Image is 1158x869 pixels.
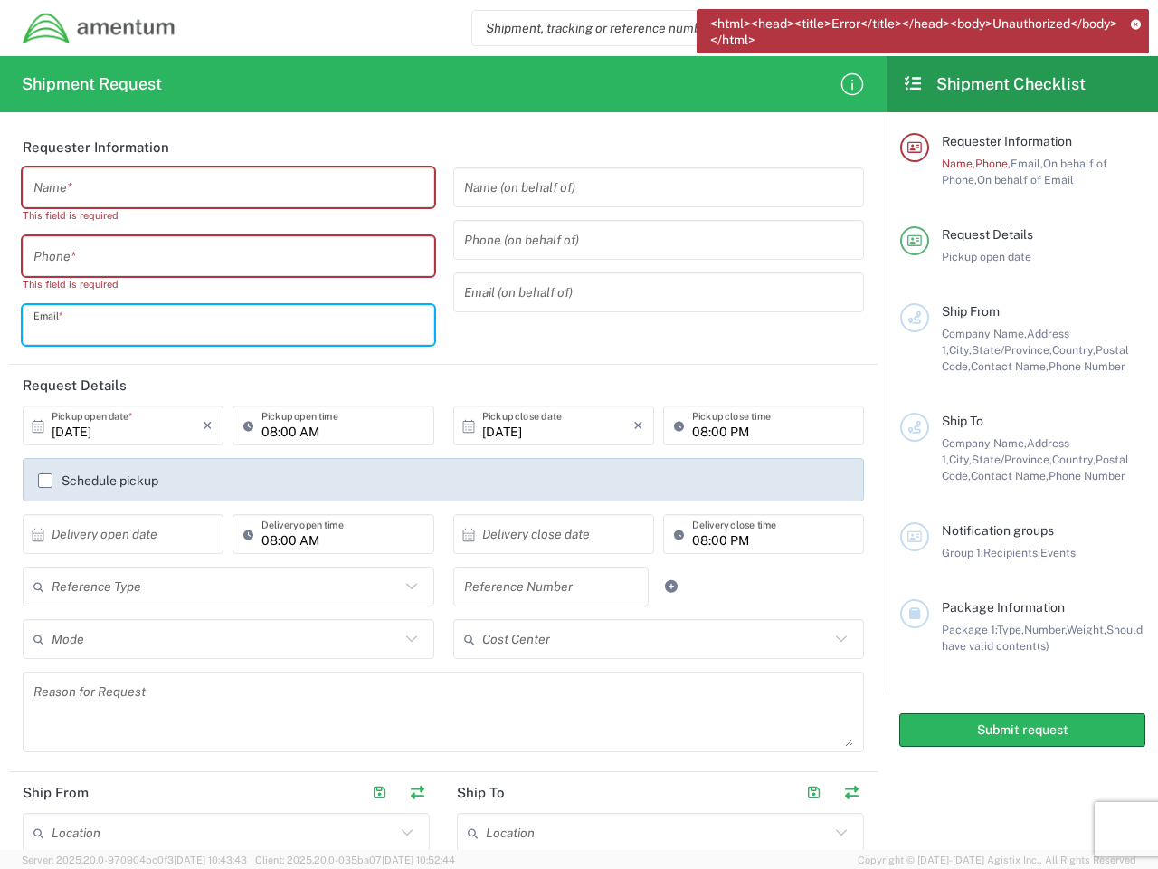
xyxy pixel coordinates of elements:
[1067,623,1106,636] span: Weight,
[23,138,169,157] h2: Requester Information
[22,73,162,95] h2: Shipment Request
[255,855,455,865] span: Client: 2025.20.0-035ba07
[203,411,213,440] i: ×
[23,377,127,395] h2: Request Details
[899,713,1145,747] button: Submit request
[472,11,941,45] input: Shipment, tracking or reference number
[457,784,505,802] h2: Ship To
[22,12,176,45] img: dyncorp
[942,623,997,636] span: Package 1:
[1040,546,1076,559] span: Events
[1052,453,1096,466] span: Country,
[997,623,1024,636] span: Type,
[942,157,975,170] span: Name,
[903,73,1086,95] h2: Shipment Checklist
[1049,359,1125,373] span: Phone Number
[23,276,434,292] div: This field is required
[23,207,434,224] div: This field is required
[942,304,1000,319] span: Ship From
[38,473,158,488] label: Schedule pickup
[942,414,983,428] span: Ship To
[1052,343,1096,357] span: Country,
[949,453,972,466] span: City,
[174,855,247,865] span: [DATE] 10:43:43
[972,453,1052,466] span: State/Province,
[1024,623,1067,636] span: Number,
[971,469,1049,482] span: Contact Name,
[983,546,1040,559] span: Recipients,
[1049,469,1125,482] span: Phone Number
[942,600,1065,615] span: Package Information
[942,250,1031,263] span: Pickup open date
[972,343,1052,357] span: State/Province,
[633,411,643,440] i: ×
[858,852,1136,868] span: Copyright © [DATE]-[DATE] Agistix Inc., All Rights Reserved
[1011,157,1043,170] span: Email,
[22,855,247,865] span: Server: 2025.20.0-970904bc0f3
[942,327,1027,340] span: Company Name,
[977,173,1074,186] span: On behalf of Email
[942,523,1054,538] span: Notification groups
[971,359,1049,373] span: Contact Name,
[942,227,1033,242] span: Request Details
[942,546,983,559] span: Group 1:
[710,15,1118,48] span: <html><head><title>Error</title></head><body>Unauthorized</body></html>
[975,157,1011,170] span: Phone,
[942,134,1072,148] span: Requester Information
[659,574,684,599] a: Add Reference
[23,784,89,802] h2: Ship From
[382,855,455,865] span: [DATE] 10:52:44
[942,436,1027,450] span: Company Name,
[949,343,972,357] span: City,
